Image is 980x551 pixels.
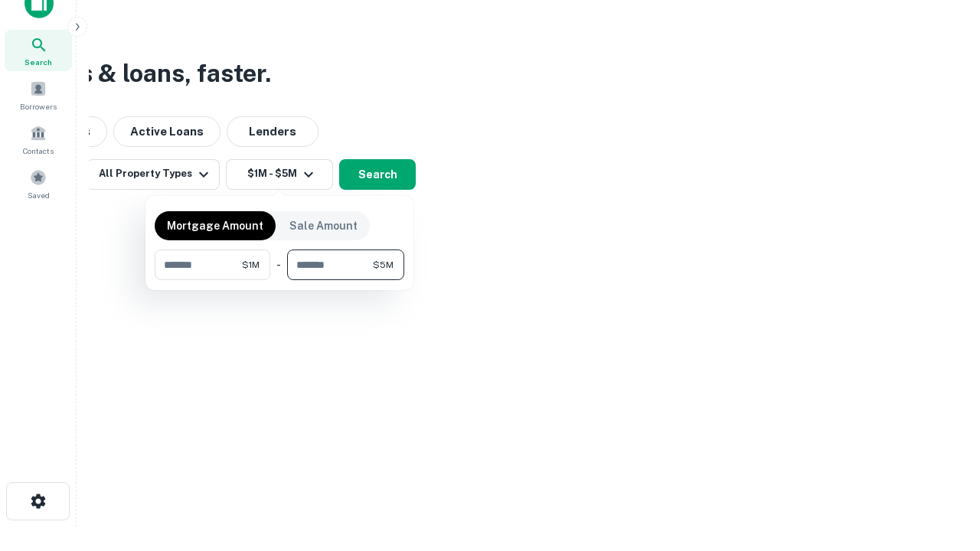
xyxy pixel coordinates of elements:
[242,258,260,272] span: $1M
[276,249,281,280] div: -
[167,217,263,234] p: Mortgage Amount
[903,429,980,502] iframe: Chat Widget
[289,217,358,234] p: Sale Amount
[373,258,394,272] span: $5M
